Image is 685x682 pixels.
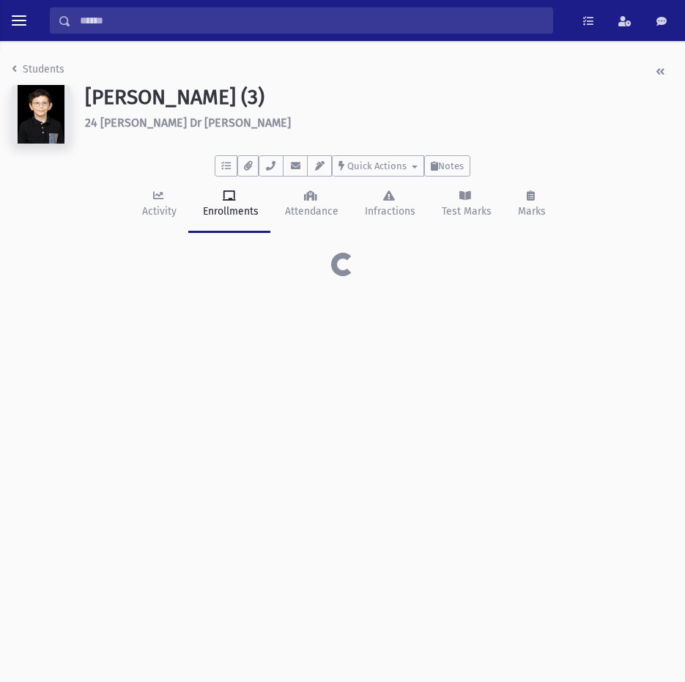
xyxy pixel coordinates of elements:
[12,85,70,144] img: 2QAAAAAAAAAAAAAAAAAAAAAAAAAAAAAAAAAAAAAAAAAAAAAAAAAAAAAAAAAAAAAAAAAAAAAAAAAAAAAAAAAAAAAAAAAAAAAAA...
[347,160,407,171] span: Quick Actions
[12,62,64,83] nav: breadcrumb
[332,155,424,177] button: Quick Actions
[200,204,259,219] div: Enrollments
[139,204,177,219] div: Activity
[424,155,470,177] button: Notes
[503,177,558,233] a: Marks
[12,63,64,75] a: Students
[350,177,427,233] a: Infractions
[270,177,350,233] a: Attendance
[438,160,464,171] span: Notes
[515,204,546,219] div: Marks
[71,7,552,34] input: Search
[85,116,673,130] h6: 24 [PERSON_NAME] Dr [PERSON_NAME]
[439,204,492,219] div: Test Marks
[6,7,32,34] button: toggle menu
[127,177,188,233] a: Activity
[362,204,415,219] div: Infractions
[282,204,338,219] div: Attendance
[427,177,503,233] a: Test Marks
[85,85,673,110] h1: [PERSON_NAME] (3)
[188,177,270,233] a: Enrollments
